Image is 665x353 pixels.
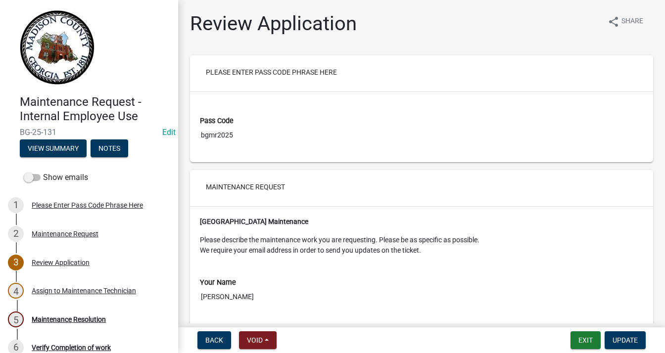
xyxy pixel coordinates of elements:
div: 4 [8,283,24,299]
button: Void [239,331,277,349]
div: 2 [8,226,24,242]
span: Void [247,336,263,344]
button: Back [197,331,231,349]
wm-modal-confirm: Summary [20,145,87,153]
button: Maintenance Request [198,178,293,196]
span: BG-25-131 [20,128,158,137]
h1: Review Application [190,12,357,36]
button: View Summary [20,139,87,157]
i: share [608,16,619,28]
span: Update [613,336,638,344]
div: 5 [8,311,24,327]
div: Assign to Maintenance Technician [32,287,136,294]
strong: [GEOGRAPHIC_DATA] Maintenance [200,218,308,225]
a: Edit [162,128,176,137]
div: Maintenance Resolution [32,316,106,323]
div: 1 [8,197,24,213]
button: Update [605,331,646,349]
span: Share [621,16,643,28]
button: Exit [570,331,601,349]
div: Review Application [32,259,90,266]
button: shareShare [600,12,651,31]
button: Please Enter Pass Code Phrase Here [198,63,345,81]
wm-modal-confirm: Edit Application Number [162,128,176,137]
div: Maintenance Request [32,230,98,237]
button: Notes [91,139,128,157]
span: Back [205,336,223,344]
label: Pass Code [200,118,234,125]
h4: Maintenance Request - Internal Employee Use [20,95,170,124]
div: Verify Completion of work [32,344,111,351]
wm-modal-confirm: Notes [91,145,128,153]
div: 3 [8,255,24,270]
p: Please describe the maintenance work you are requesting. Please be as specific as possible. We re... [200,235,643,256]
img: Madison County, Georgia [20,10,95,85]
div: Please Enter Pass Code Phrase Here [32,202,143,209]
label: Your Name [200,279,236,286]
label: Show emails [24,172,88,183]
